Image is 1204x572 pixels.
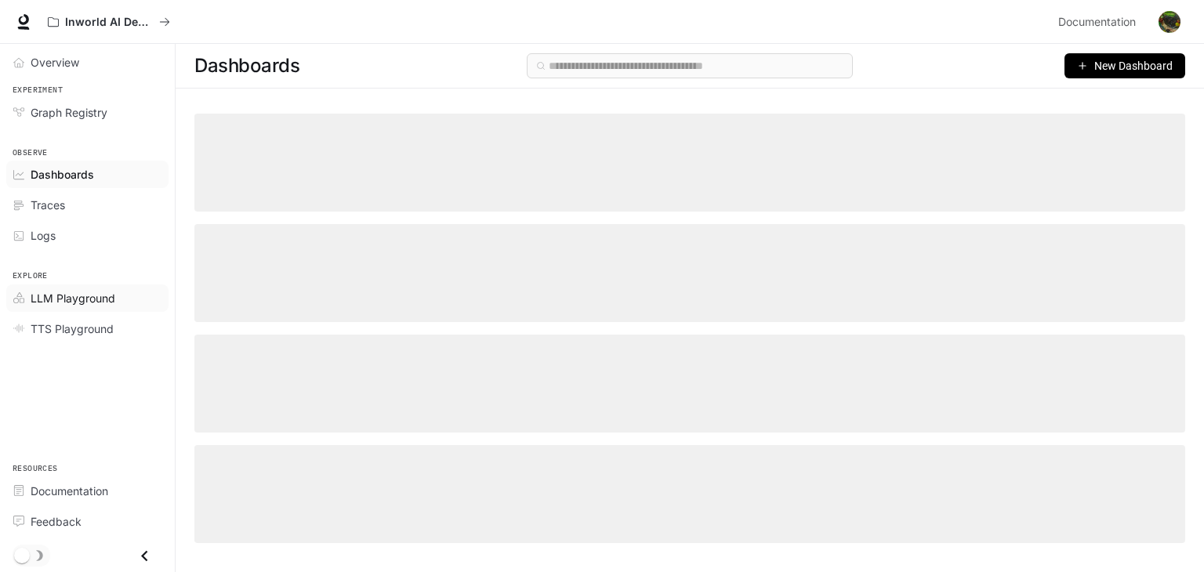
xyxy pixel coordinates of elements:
span: Traces [31,197,65,213]
span: Documentation [31,483,108,499]
span: New Dashboard [1094,57,1173,74]
span: Dark mode toggle [14,546,30,563]
a: Traces [6,191,169,219]
button: New Dashboard [1064,53,1185,78]
p: Inworld AI Demos [65,16,153,29]
a: TTS Playground [6,315,169,342]
span: Overview [31,54,79,71]
button: All workspaces [41,6,177,38]
span: Dashboards [194,50,299,81]
a: Feedback [6,508,169,535]
span: TTS Playground [31,320,114,337]
span: Feedback [31,513,82,530]
button: Close drawer [127,540,162,572]
span: Logs [31,227,56,244]
img: User avatar [1159,11,1180,33]
a: Documentation [6,477,169,505]
a: Documentation [1052,6,1148,38]
a: Logs [6,222,169,249]
a: LLM Playground [6,284,169,312]
span: LLM Playground [31,290,115,306]
span: Documentation [1058,13,1136,32]
span: Dashboards [31,166,94,183]
span: Graph Registry [31,104,107,121]
a: Dashboards [6,161,169,188]
button: User avatar [1154,6,1185,38]
a: Overview [6,49,169,76]
a: Graph Registry [6,99,169,126]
